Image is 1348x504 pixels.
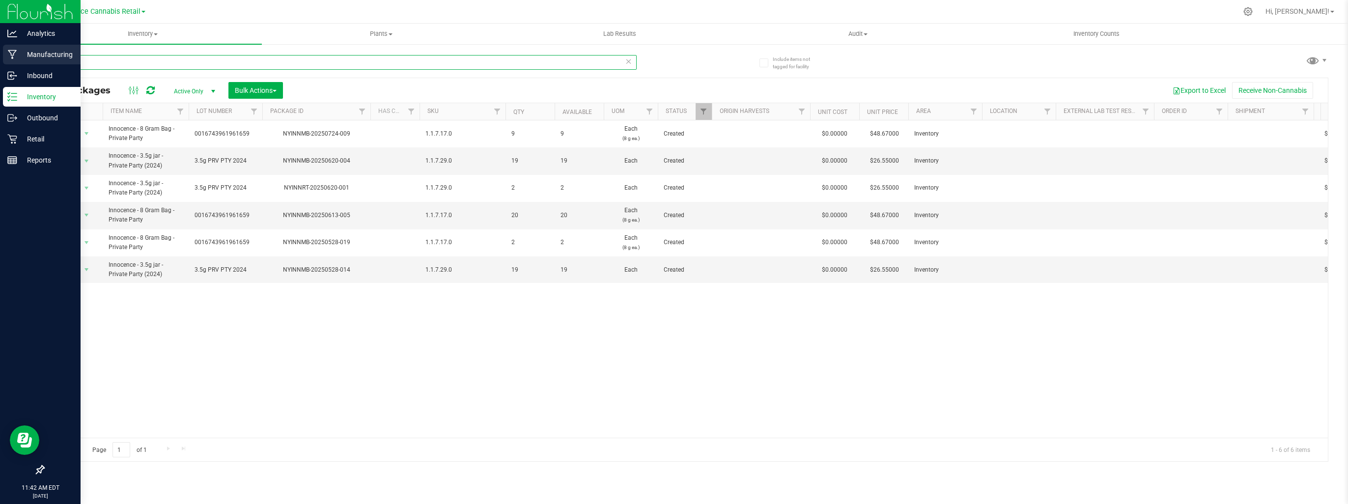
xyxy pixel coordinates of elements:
span: 0016743961961659 [195,129,256,139]
div: NYINNMB-20250620-004 [261,156,372,166]
p: Outbound [17,112,76,124]
span: 20 [511,211,549,220]
span: Each [610,124,652,143]
span: Innocence Cannabis Retail [55,7,140,16]
span: Innocence - 8 Gram Bag - Private Party [109,206,183,224]
span: select [81,127,93,140]
p: (8 g ea.) [610,215,652,224]
a: UOM [612,108,624,114]
span: 3.5g PRV PTY 2024 [195,183,256,193]
inline-svg: Outbound [7,113,17,123]
a: SKU [427,108,439,114]
div: NYINNMB-20250528-014 [261,265,372,275]
span: Created [664,129,706,139]
td: $0.00000 [810,229,859,256]
span: $0.00 [1320,235,1345,250]
a: Inventory Counts [977,24,1215,44]
span: Each [610,156,652,166]
span: Created [664,211,706,220]
inline-svg: Analytics [7,28,17,38]
span: 3.5g PRV PTY 2024 [195,265,256,275]
iframe: Resource center [10,425,39,455]
a: Filter [1297,103,1314,120]
td: $0.00000 [810,120,859,147]
a: Plants [262,24,500,44]
a: Filter [1138,103,1154,120]
p: (8 g ea.) [610,243,652,252]
span: 19 [511,156,549,166]
span: 2 [561,238,598,247]
span: $48.67000 [865,235,904,250]
span: Page of 1 [84,442,155,457]
span: 2 [511,183,549,193]
span: 20 [561,211,598,220]
p: [DATE] [4,492,76,500]
span: 19 [561,156,598,166]
a: Shipment [1236,108,1265,114]
span: 19 [511,265,549,275]
span: Innocence - 8 Gram Bag - Private Party [109,124,183,143]
span: select [81,181,93,195]
span: Innocence - 3.5g jar - Private Party (2024) [109,260,183,279]
a: Qty [513,109,524,115]
span: Lab Results [590,29,649,38]
td: $0.00000 [810,256,859,283]
a: Filter [489,103,505,120]
span: 1 - 6 of 6 items [1263,442,1318,457]
p: Reports [17,154,76,166]
p: Inventory [17,91,76,103]
span: Inventory [914,238,976,247]
a: Filter [172,103,189,120]
span: $48.67000 [865,208,904,223]
span: Inventory [24,29,262,38]
a: Lab Results [501,24,739,44]
span: $26.55000 [865,154,904,168]
span: Innocence - 3.5g jar - Private Party (2024) [109,151,183,170]
span: Audit [739,29,977,38]
a: Filter [1039,103,1056,120]
td: $0.00000 [810,202,859,229]
a: Location [990,108,1017,114]
td: $0.00000 [810,175,859,202]
span: 1.1.7.29.0 [425,183,500,193]
span: 3.5g PRV PTY 2024 [195,156,256,166]
p: Manufacturing [17,49,76,60]
p: Analytics [17,28,76,39]
span: select [81,208,93,222]
td: $0.00000 [810,147,859,174]
span: 1.1.7.17.0 [425,238,500,247]
a: Filter [696,103,712,120]
p: Inbound [17,70,76,82]
a: Filter [1211,103,1228,120]
a: Area [916,108,931,114]
p: (8 g ea.) [610,134,652,143]
span: Bulk Actions [235,86,277,94]
span: $26.55000 [865,263,904,277]
div: Manage settings [1242,7,1254,16]
span: 9 [511,129,549,139]
a: Unit Price [867,109,898,115]
a: Filter [642,103,658,120]
span: Inventory Counts [1060,29,1133,38]
span: $0.00 [1320,181,1345,195]
div: NYINNRT-20250620-001 [261,183,372,193]
button: Bulk Actions [228,82,283,99]
p: Retail [17,133,76,145]
span: $48.67000 [865,127,904,141]
span: $0.00 [1320,263,1345,277]
span: Inventory [914,183,976,193]
span: 19 [561,265,598,275]
th: Has COA [370,103,420,120]
inline-svg: Manufacturing [7,50,17,59]
span: $0.00 [1320,208,1345,223]
a: External Lab Test Result [1064,108,1141,114]
a: Package ID [270,108,304,114]
span: Created [664,265,706,275]
span: 2 [511,238,549,247]
span: Inventory [914,211,976,220]
span: select [81,154,93,168]
a: Status [666,108,687,114]
a: Filter [246,103,262,120]
a: Lot Number [197,108,232,114]
a: Filter [403,103,420,120]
